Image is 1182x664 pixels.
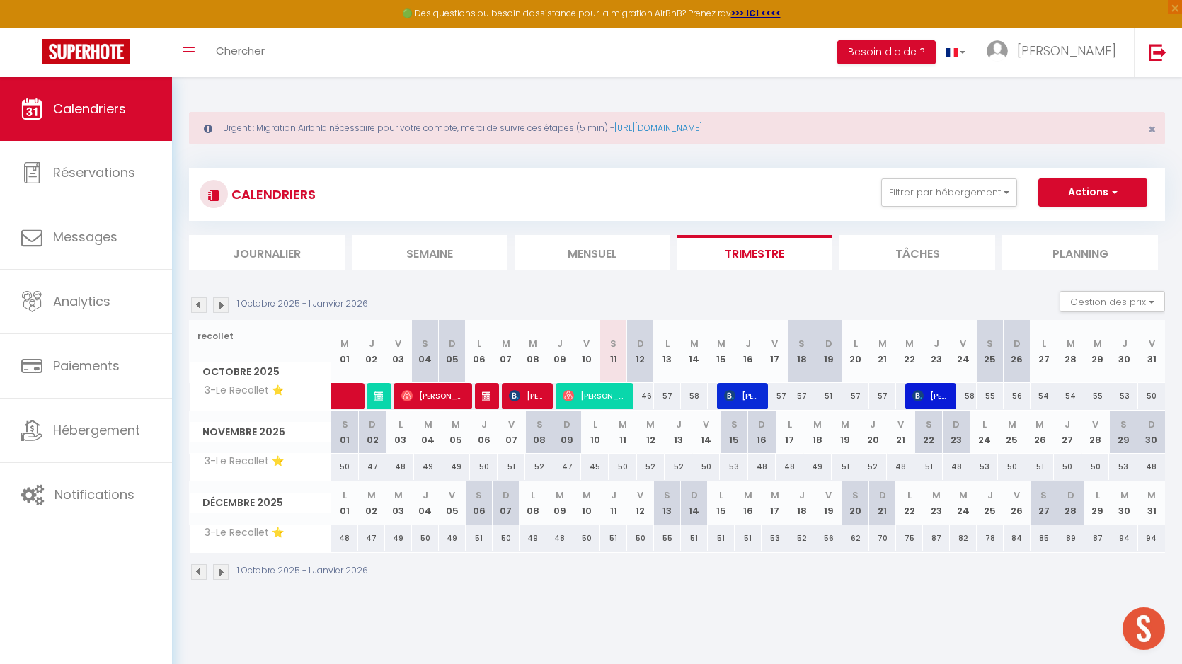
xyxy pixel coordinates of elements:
th: 07 [498,411,525,454]
div: 50 [1081,454,1109,480]
th: 29 [1084,481,1111,525]
abbr: M [932,488,941,502]
th: 04 [412,481,439,525]
th: 24 [970,411,998,454]
th: 31 [1138,320,1165,383]
th: 16 [748,411,776,454]
div: 50 [1054,454,1081,480]
abbr: V [1092,418,1098,431]
abbr: S [852,488,859,502]
div: 50 [692,454,720,480]
th: 09 [546,481,573,525]
div: 50 [998,454,1026,480]
span: Hébergement [53,421,140,439]
abbr: D [1148,418,1155,431]
abbr: L [343,488,347,502]
th: 21 [869,481,896,525]
abbr: S [422,337,428,350]
th: 15 [708,320,735,383]
abbr: S [987,337,993,350]
span: Messages [53,228,117,246]
button: Actions [1038,178,1147,207]
th: 19 [832,411,859,454]
abbr: J [423,488,428,502]
div: 50 [412,525,439,551]
th: 07 [493,481,520,525]
abbr: M [646,418,655,431]
div: 51 [681,525,708,551]
div: 54 [1057,383,1084,409]
a: >>> ICI <<<< [731,7,781,19]
span: Notifications [54,486,134,503]
span: Novembre 2025 [190,422,331,442]
abbr: M [878,337,887,350]
th: 05 [439,320,466,383]
th: 25 [977,481,1004,525]
th: 22 [896,481,923,525]
abbr: V [771,337,778,350]
div: 75 [896,525,923,551]
abbr: M [529,337,537,350]
span: Chercher [216,43,265,58]
th: 29 [1109,411,1137,454]
abbr: L [1096,488,1100,502]
abbr: L [531,488,535,502]
th: 03 [385,320,412,383]
div: 50 [573,525,600,551]
div: Ouvrir le chat [1123,607,1165,650]
button: Besoin d'aide ? [837,40,936,64]
span: [PERSON_NAME] Guayta . [482,382,491,409]
abbr: M [394,488,403,502]
th: 11 [600,320,627,383]
div: 51 [914,454,942,480]
abbr: M [1035,418,1044,431]
div: 49 [414,454,442,480]
div: 53 [1109,454,1137,480]
div: 56 [1004,383,1031,409]
abbr: D [691,488,698,502]
abbr: M [424,418,432,431]
abbr: D [503,488,510,502]
abbr: D [953,418,960,431]
abbr: D [758,418,765,431]
th: 04 [412,320,439,383]
abbr: M [1067,337,1075,350]
li: Journalier [189,235,345,270]
input: Rechercher un logement... [197,324,323,349]
div: 49 [439,525,466,551]
abbr: V [960,337,966,350]
th: 29 [1084,320,1111,383]
abbr: V [637,488,643,502]
th: 27 [1054,411,1081,454]
div: 53 [970,454,998,480]
button: Close [1148,123,1156,136]
th: 07 [493,320,520,383]
abbr: M [340,337,349,350]
abbr: M [367,488,376,502]
div: 48 [887,454,914,480]
abbr: V [449,488,455,502]
abbr: V [395,337,401,350]
div: 48 [943,454,970,480]
div: 58 [681,383,708,409]
th: 05 [439,481,466,525]
span: [PERSON_NAME] [912,382,948,409]
th: 10 [573,481,600,525]
abbr: V [508,418,515,431]
th: 17 [776,411,803,454]
div: Urgent : Migration Airbnb nécessaire pour votre compte, merci de suivre ces étapes (5 min) - [189,112,1165,144]
abbr: S [476,488,482,502]
div: 51 [735,525,762,551]
abbr: D [449,337,456,350]
span: Réservations [53,164,135,181]
div: 55 [654,525,681,551]
th: 27 [1031,481,1057,525]
abbr: J [676,418,682,431]
th: 15 [708,481,735,525]
span: Analytics [53,292,110,310]
th: 25 [998,411,1026,454]
div: 48 [1137,454,1165,480]
div: 56 [815,525,842,551]
li: Trimestre [677,235,832,270]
